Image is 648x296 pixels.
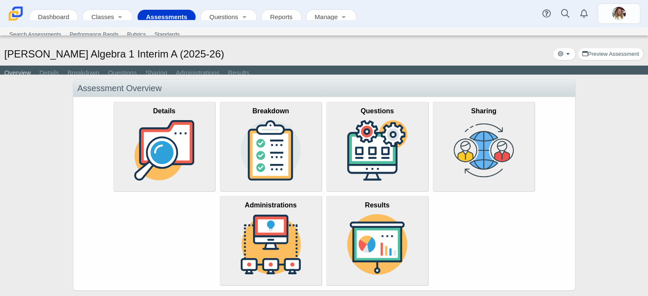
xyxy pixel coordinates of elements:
a: Sharing [433,102,535,192]
a: Dashboard [38,10,69,25]
a: Rubrics [124,30,149,39]
span: Preview Assessment [582,51,639,57]
button: More options [553,48,576,60]
b: Sharing [471,107,497,115]
b: Administrations [245,201,297,209]
b: Details [153,107,175,115]
img: tab-details.svg [134,120,195,181]
a: Breakdown [220,102,322,192]
b: Breakdown [252,107,289,115]
a: Toggle expanded [238,10,248,25]
a: Assessments [146,10,187,25]
a: Sharing [141,66,172,81]
img: tab-sharing.png [454,120,514,181]
a: Questions [209,10,238,25]
a: kathryn.kieffer.Qj8bQm [598,3,640,24]
a: Administrations [220,196,322,286]
img: tab-administrations.svg [241,214,301,275]
b: Questions [360,107,394,115]
a: Results [326,196,429,286]
a: Search Assessments [6,30,64,39]
a: Administrations [172,66,224,81]
a: Reports [270,10,293,25]
a: Performance Bands [66,30,121,39]
a: Questions [326,102,429,192]
a: Standards [151,30,182,39]
img: kathryn.kieffer.Qj8bQm [612,7,626,20]
img: Carmen School of Science & Technology [7,5,25,23]
img: tab-results.svg [347,214,408,275]
img: tab-builder.svg [347,120,408,181]
a: Details [35,66,63,81]
a: Preview Assessment [578,48,644,60]
a: Toggle expanded [114,10,124,25]
a: Results [224,66,253,81]
div: Assessment Overview [73,80,575,97]
a: Classes [91,10,114,25]
a: Toggle expanded [338,10,348,25]
a: Alerts [575,4,593,23]
a: Manage [315,10,338,25]
h1: [PERSON_NAME] Algebra 1 Interim A (2025-26) [4,47,224,61]
img: tab-breakdown.svg [241,120,301,181]
a: Details [113,102,216,192]
b: Results [365,201,390,209]
a: Breakdown [63,66,104,81]
a: Questions [104,66,141,81]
